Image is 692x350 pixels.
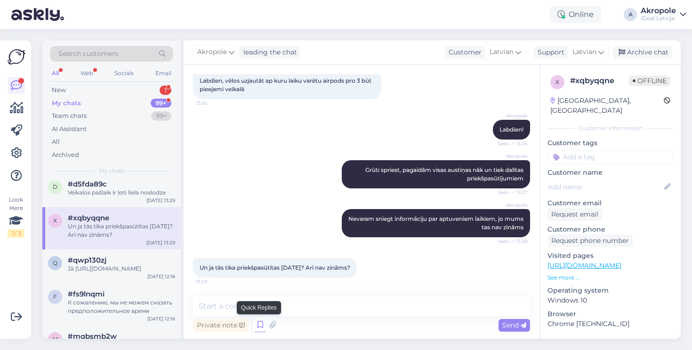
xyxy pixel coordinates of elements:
div: leading the chat [240,47,297,57]
span: q [53,259,57,266]
a: [URL][DOMAIN_NAME] [547,261,621,270]
span: Akropole [492,112,527,119]
div: Veikalos pašlaik ir ļoti liela noslodze [68,188,175,197]
span: Labdien! [499,126,523,133]
p: Customer name [547,168,673,178]
p: Customer email [547,198,673,208]
div: # xqbyqqne [570,75,629,86]
div: 2 / 3 [8,229,24,238]
p: Visited pages [547,251,673,261]
div: Private note [193,319,249,332]
p: Customer tags [547,138,673,148]
span: d [53,183,57,190]
div: A [624,8,637,21]
div: [DATE] 12:16 [147,315,175,322]
div: 99+ [151,99,171,108]
div: Archived [52,150,79,160]
div: Support [534,47,564,57]
span: Seen ✓ 13:26 [492,140,527,147]
span: Seen ✓ 13:27 [492,189,527,196]
div: All [52,137,60,147]
input: Add a tag [547,150,673,164]
div: Socials [113,67,136,79]
div: К сожалению, мы не можем сказать предположительное время [68,298,175,315]
span: #d5fda89c [68,180,107,188]
input: Add name [548,182,662,192]
span: #fs9lnqmi [68,290,105,298]
span: #mqbsmb2w [68,332,117,341]
div: My chats [52,99,81,108]
div: Web [79,67,95,79]
p: Browser [547,309,673,319]
span: Latvian [572,47,596,57]
span: Akropole [492,202,527,209]
a: AkropoleiDeal Latvija [641,7,686,22]
div: Jā [URL][DOMAIN_NAME] [68,264,175,273]
div: Look Here [8,195,24,238]
div: [DATE] 12:16 [147,273,175,280]
span: Grūti spriest, pagaidām visas austiņas nāk un tiek dalītas priekšpasūtījumiem [365,166,525,182]
span: Labdien, vēlos uzjautāt ap kuru laiku varētu airpods pro 3 būt pieejami veikalā [200,77,373,93]
span: f [53,293,57,300]
div: 1 [160,86,171,95]
span: x [53,217,57,224]
div: [DATE] 13:29 [146,197,175,204]
div: 99+ [151,111,171,121]
span: My chats [99,167,124,175]
div: Extra [547,338,673,347]
div: Un ja tās tika priekšpasūtītas [DATE]? Arī nav zināms? [68,222,175,239]
span: #qwp130zj [68,256,106,264]
img: Askly Logo [8,48,25,66]
div: Akropole [641,7,676,15]
div: [GEOGRAPHIC_DATA], [GEOGRAPHIC_DATA] [550,96,664,116]
span: Offline [629,76,670,86]
small: Quick Replies [241,303,277,312]
span: Akropole [197,47,227,57]
div: AI Assistant [52,124,87,134]
span: Un ja tās tika priekšpasūtītas [DATE]? Arī nav zināms? [200,264,350,271]
span: Search customers [58,49,118,59]
span: 13:29 [196,278,231,285]
span: Nevaram sniegt informāciju par aptuveniem laikiem, jo mums tas nav zināms [348,215,525,231]
p: Operating system [547,286,673,296]
div: Online [550,6,601,23]
div: Archive chat [613,46,672,59]
span: Akropole [492,153,527,160]
span: Latvian [490,47,514,57]
span: Seen ✓ 13:28 [492,238,527,245]
span: x [555,78,559,86]
p: See more ... [547,273,673,282]
div: Customer [445,47,482,57]
p: Chrome [TECHNICAL_ID] [547,319,673,329]
span: 13:26 [196,100,231,107]
div: Email [153,67,173,79]
span: #xqbyqqne [68,214,109,222]
div: All [50,67,61,79]
div: Request phone number [547,234,633,247]
div: Request email [547,208,602,221]
div: Customer information [547,124,673,132]
p: Windows 10 [547,296,673,305]
span: Send [502,321,526,329]
div: iDeal Latvija [641,15,676,22]
div: Team chats [52,111,87,121]
span: m [53,335,58,342]
p: Customer phone [547,225,673,234]
div: New [52,86,66,95]
div: [DATE] 13:29 [146,239,175,246]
